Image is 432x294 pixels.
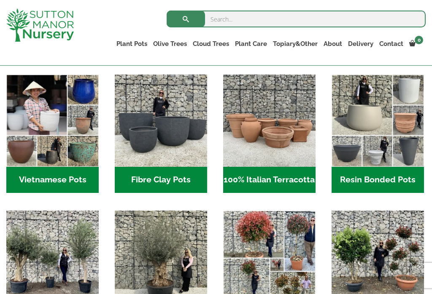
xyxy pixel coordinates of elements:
a: Plant Pots [113,38,150,50]
img: Home - 6E921A5B 9E2F 4B13 AB99 4EF601C89C59 1 105 c [6,75,99,167]
a: Visit product category Resin Bonded Pots [332,75,424,193]
span: 0 [415,36,423,44]
a: Topiary&Other [270,38,321,50]
h2: 100% Italian Terracotta [223,167,316,193]
a: Cloud Trees [190,38,232,50]
a: Visit product category 100% Italian Terracotta [223,75,316,193]
input: Search... [167,11,426,27]
a: Visit product category Fibre Clay Pots [115,75,207,193]
img: logo [6,8,74,42]
img: Home - 1B137C32 8D99 4B1A AA2F 25D5E514E47D 1 105 c [223,75,316,167]
img: Home - 8194B7A3 2818 4562 B9DD 4EBD5DC21C71 1 105 c 1 [115,75,207,167]
a: Olive Trees [150,38,190,50]
img: Home - 67232D1B A461 444F B0F6 BDEDC2C7E10B 1 105 c [332,75,424,167]
h2: Fibre Clay Pots [115,167,207,193]
h2: Resin Bonded Pots [332,167,424,193]
a: Plant Care [232,38,270,50]
a: Delivery [345,38,376,50]
h2: Vietnamese Pots [6,167,99,193]
a: 0 [406,38,426,50]
a: About [321,38,345,50]
a: Visit product category Vietnamese Pots [6,75,99,193]
a: Contact [376,38,406,50]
